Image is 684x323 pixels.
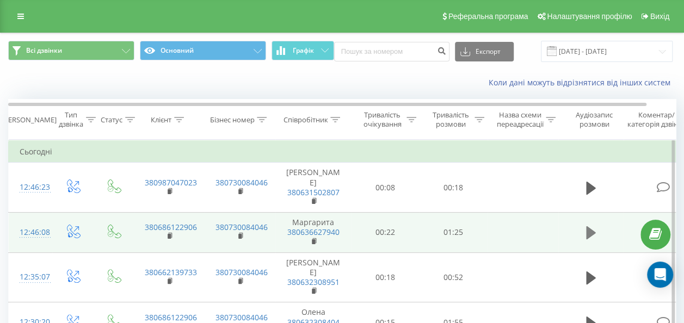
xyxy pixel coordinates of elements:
[352,252,420,302] td: 00:18
[275,213,352,253] td: Маргарита
[145,177,197,188] a: 380987047023
[420,213,488,253] td: 01:25
[287,277,340,287] a: 380632308951
[352,213,420,253] td: 00:22
[145,312,197,322] a: 380686122906
[647,262,673,288] div: Open Intercom Messenger
[272,41,334,60] button: Графік
[287,187,340,197] a: 380631502807
[455,42,514,61] button: Експорт
[568,110,620,129] div: Аудіозапис розмови
[101,115,122,125] div: Статус
[275,163,352,213] td: [PERSON_NAME]
[352,163,420,213] td: 00:08
[151,115,171,125] div: Клієнт
[275,252,352,302] td: [PERSON_NAME]
[496,110,543,129] div: Назва схеми переадресації
[209,115,254,125] div: Бізнес номер
[20,266,41,288] div: 12:35:07
[489,77,676,88] a: Коли дані можуть відрізнятися вiд інших систем
[429,110,472,129] div: Тривалість розмови
[59,110,83,129] div: Тип дзвінка
[287,227,340,237] a: 380636627940
[215,222,268,232] a: 380730084046
[145,267,197,277] a: 380662139733
[361,110,404,129] div: Тривалість очікування
[215,267,268,277] a: 380730084046
[448,12,528,21] span: Реферальна програма
[547,12,632,21] span: Налаштування профілю
[215,312,268,322] a: 380730084046
[20,177,41,198] div: 12:46:23
[8,41,134,60] button: Всі дзвінки
[215,177,268,188] a: 380730084046
[420,252,488,302] td: 00:52
[145,222,197,232] a: 380686122906
[2,115,57,125] div: [PERSON_NAME]
[26,46,62,55] span: Всі дзвінки
[650,12,669,21] span: Вихід
[293,47,314,54] span: Графік
[20,222,41,243] div: 12:46:08
[334,42,449,61] input: Пошук за номером
[140,41,266,60] button: Основний
[420,163,488,213] td: 00:18
[283,115,328,125] div: Співробітник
